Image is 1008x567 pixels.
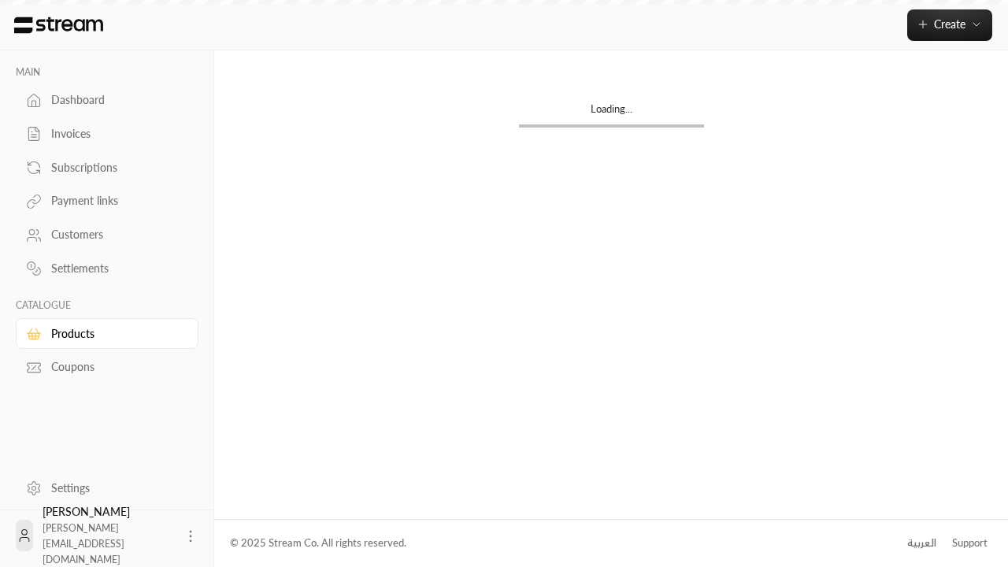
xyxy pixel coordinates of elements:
[16,299,198,312] p: CATALOGUE
[947,529,992,558] a: Support
[51,227,179,243] div: Customers
[51,480,179,496] div: Settings
[16,318,198,349] a: Products
[16,220,198,250] a: Customers
[51,160,179,176] div: Subscriptions
[51,359,179,375] div: Coupons
[51,126,179,142] div: Invoices
[51,326,179,342] div: Products
[519,102,704,124] div: Loading...
[16,152,198,183] a: Subscriptions
[16,472,198,503] a: Settings
[43,504,173,567] div: [PERSON_NAME]
[51,92,179,108] div: Dashboard
[16,254,198,284] a: Settlements
[51,261,179,276] div: Settlements
[16,66,198,79] p: MAIN
[16,85,198,116] a: Dashboard
[16,119,198,150] a: Invoices
[13,17,105,34] img: Logo
[43,522,124,565] span: [PERSON_NAME][EMAIL_ADDRESS][DOMAIN_NAME]
[16,186,198,217] a: Payment links
[907,9,992,41] button: Create
[230,535,406,551] div: © 2025 Stream Co. All rights reserved.
[16,352,198,383] a: Coupons
[51,193,179,209] div: Payment links
[934,17,965,31] span: Create
[907,535,936,551] div: العربية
